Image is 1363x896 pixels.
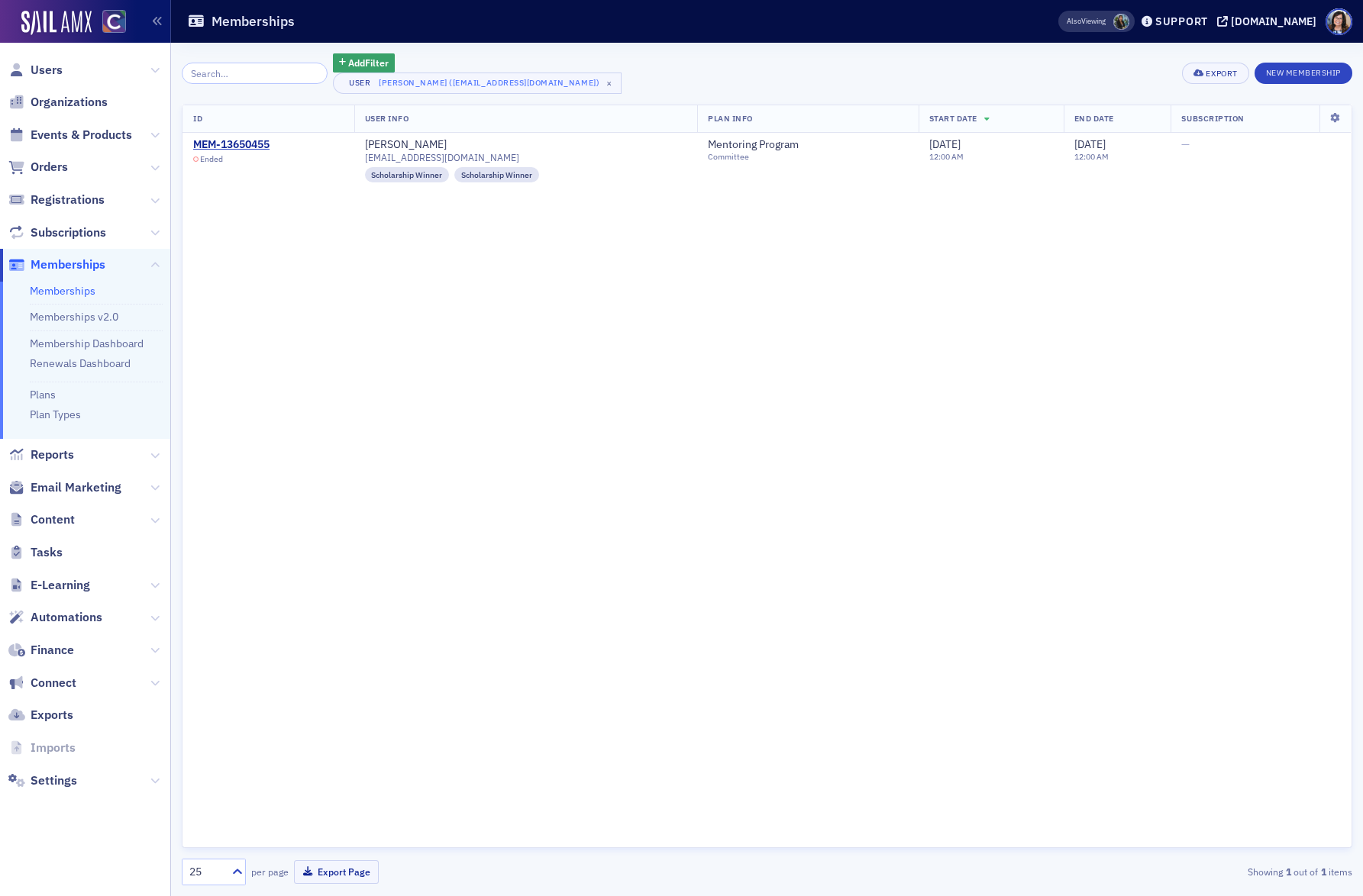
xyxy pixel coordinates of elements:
a: Memberships v2.0 [30,310,118,324]
div: Also [1067,16,1081,26]
span: Add Filter [348,56,389,69]
div: User [344,78,376,88]
span: Brenda Astorga [1113,14,1129,30]
span: — [1181,137,1190,151]
span: Events & Products [31,127,132,143]
div: Committee [708,152,812,162]
div: Scholarship Winner [454,167,539,182]
a: Exports [8,707,73,724]
a: Plan Types [30,408,81,421]
span: End Date [1074,113,1114,124]
a: Plans [30,388,56,401]
div: Showing out of items [973,865,1352,878]
span: Content [31,511,75,528]
time: 12:00 AM [1074,151,1109,162]
span: Start Date [929,113,977,124]
a: Subscriptions [8,224,106,241]
a: Renewals Dashboard [30,356,131,370]
span: Viewing [1067,16,1106,27]
a: Content [8,511,75,528]
button: Export Page [294,860,379,884]
span: [DATE] [1074,137,1106,151]
a: Settings [8,772,77,789]
time: 12:00 AM [929,151,964,162]
span: Imports [31,740,76,756]
button: [DOMAIN_NAME] [1217,16,1322,27]
a: Registrations [8,192,105,208]
a: Imports [8,740,76,756]
span: Plan Info [708,113,753,124]
a: Email Marketing [8,479,121,496]
button: AddFilter [333,53,396,73]
span: Users [31,62,63,79]
span: Exports [31,707,73,724]
span: Subscriptions [31,224,106,241]
span: Organizations [31,94,108,111]
a: Memberships [30,284,95,298]
a: E-Learning [8,577,90,594]
button: New Membership [1255,63,1352,84]
span: Email Marketing [31,479,121,496]
div: [DOMAIN_NAME] [1231,15,1316,28]
button: Export [1182,63,1248,84]
div: Export [1206,69,1237,78]
span: [EMAIL_ADDRESS][DOMAIN_NAME] [365,152,519,163]
a: Finance [8,642,74,659]
span: Reports [31,446,74,463]
div: 25 [189,864,223,880]
button: User[PERSON_NAME] ([EMAIL_ADDRESS][DOMAIN_NAME])× [333,73,622,94]
a: Memberships [8,256,105,273]
span: Ended [200,154,223,164]
label: per page [251,865,289,878]
a: [PERSON_NAME] [365,138,447,152]
span: Tasks [31,544,63,561]
span: [DATE] [929,137,961,151]
a: Users [8,62,63,79]
a: Mentoring Program [708,138,812,152]
a: Reports [8,446,74,463]
a: Events & Products [8,127,132,143]
a: Tasks [8,544,63,561]
img: SailAMX [21,11,92,35]
a: Connect [8,675,76,691]
div: [PERSON_NAME] ([EMAIL_ADDRESS][DOMAIN_NAME]) [379,78,599,88]
input: Search… [182,63,328,84]
span: Subscription [1181,113,1244,124]
span: User Info [365,113,409,124]
a: Organizations [8,94,108,111]
a: MEM-13650455 [193,138,270,152]
span: Settings [31,772,77,789]
span: E-Learning [31,577,90,594]
span: × [602,76,616,90]
span: Memberships [31,256,105,273]
a: New Membership [1255,65,1352,79]
span: Automations [31,609,102,626]
a: Automations [8,609,102,626]
strong: 1 [1318,865,1329,878]
span: Finance [31,642,74,659]
span: Profile [1326,8,1352,35]
span: Registrations [31,192,105,208]
div: Support [1155,15,1208,28]
span: Orders [31,159,68,176]
span: ID [193,113,202,124]
a: Orders [8,159,68,176]
img: SailAMX [102,10,126,34]
a: Membership Dashboard [30,337,144,350]
div: Scholarship Winner [365,167,450,182]
strong: 1 [1283,865,1294,878]
a: View Homepage [92,10,126,36]
span: Connect [31,675,76,691]
h1: Memberships [212,12,295,31]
